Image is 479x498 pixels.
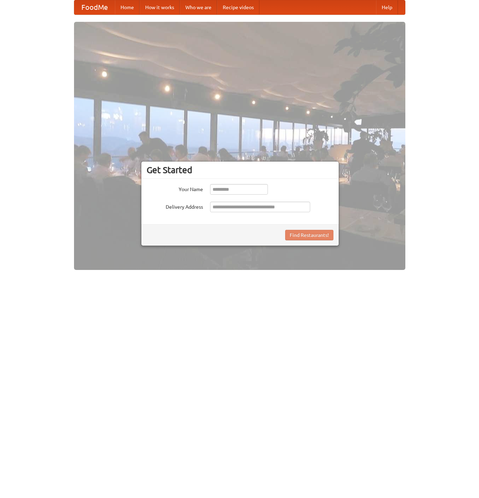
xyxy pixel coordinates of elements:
[147,184,203,193] label: Your Name
[147,165,333,175] h3: Get Started
[74,0,115,14] a: FoodMe
[376,0,398,14] a: Help
[140,0,180,14] a: How it works
[285,230,333,240] button: Find Restaurants!
[147,202,203,210] label: Delivery Address
[217,0,259,14] a: Recipe videos
[115,0,140,14] a: Home
[180,0,217,14] a: Who we are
